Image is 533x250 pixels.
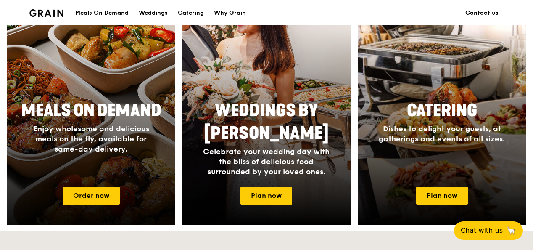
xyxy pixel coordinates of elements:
a: Plan now [240,187,292,205]
span: Dishes to delight your guests, at gatherings and events of all sizes. [379,124,505,144]
a: Why Grain [209,0,251,26]
button: Chat with us🦙 [454,221,523,240]
div: Weddings [139,0,168,26]
span: Weddings by [PERSON_NAME] [204,101,329,144]
a: Weddings [134,0,173,26]
span: Meals On Demand [21,101,161,121]
span: Celebrate your wedding day with the bliss of delicious food surrounded by your loved ones. [203,147,330,176]
a: Contact us [460,0,504,26]
span: Catering [407,101,477,121]
span: 🦙 [506,226,516,236]
div: Why Grain [214,0,246,26]
img: Grain [29,9,63,17]
a: Order now [63,187,120,205]
span: Enjoy wholesome and delicious meals on the fly, available for same-day delivery. [33,124,149,154]
a: Plan now [416,187,468,205]
div: Meals On Demand [75,0,129,26]
div: Catering [178,0,204,26]
a: Catering [173,0,209,26]
span: Chat with us [461,226,503,236]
